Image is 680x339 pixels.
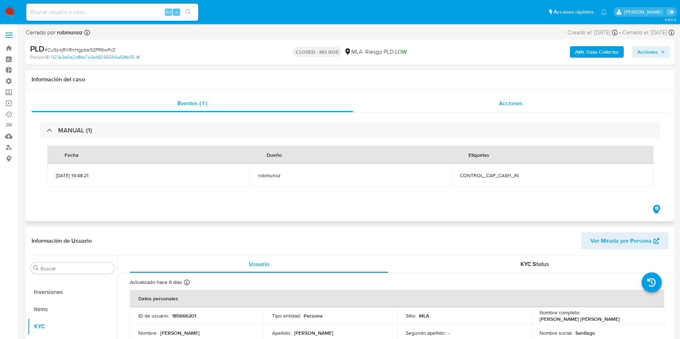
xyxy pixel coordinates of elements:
[30,43,44,54] b: PLD
[419,313,429,319] p: MLA
[581,232,669,250] button: Ver Mirada por Persona
[499,99,523,107] span: Acciones
[539,309,580,316] p: Nombre completo :
[590,232,652,250] span: Ver Mirada por Persona
[637,46,658,58] span: Acciones
[40,122,660,139] div: MANUAL (1)
[51,54,139,60] a: 023a3e0e2d8bb7a3e48295566a58fa05
[539,316,620,322] p: [PERSON_NAME] [PERSON_NAME]
[56,172,241,179] span: [DATE] 19:48:21
[175,9,177,15] span: s
[26,8,198,17] input: Buscar usuario o caso...
[294,330,333,336] p: [PERSON_NAME]
[166,9,171,15] span: Alt
[304,313,323,319] p: Persona
[667,8,675,16] a: Salir
[539,330,572,336] p: Nombre social :
[28,284,117,301] button: Inversiones
[460,172,645,179] span: CONTROL_CAP_CASH_IN
[56,146,87,163] div: Fecha
[41,265,111,272] input: Buscar
[258,146,290,163] div: Dueño
[395,48,407,56] span: LOW
[632,46,670,58] button: Acciones
[56,28,83,37] b: robmunoz
[601,9,607,15] a: Notificaciones
[272,330,291,336] p: Apellido :
[28,301,117,318] button: Items
[406,330,446,336] p: Segundo apellido :
[181,7,195,17] button: search-icon
[258,172,443,179] span: robmunoz
[28,318,117,335] button: KYC
[249,260,269,268] span: Usuario
[130,290,664,307] th: Datos personales
[406,313,416,319] p: Sitio :
[130,279,182,286] p: Actualizado hace 6 días
[575,46,619,58] b: AML Data Collector
[344,48,362,56] div: MLA
[520,260,549,268] span: KYC Status
[58,126,92,134] h3: MANUAL (1)
[26,29,83,37] span: Cerrado por
[177,99,207,107] span: Eventos ( 1 )
[32,76,669,83] h1: Información del caso
[33,265,39,271] button: Buscar
[460,146,498,163] div: Etiquetas
[570,46,624,58] button: AML Data Collector
[272,313,301,319] p: Tipo entidad :
[448,330,450,336] p: -
[619,29,621,37] span: -
[365,48,407,56] span: Riesgo PLD:
[567,29,618,37] div: Creado el: [DATE]
[293,47,341,57] p: CLOSED - NO ROS
[138,313,169,319] p: ID de usuario :
[44,46,115,53] span: # Cu5z4jRXRnHgpbe92PR6wfNZ
[553,8,594,16] span: Accesos rápidos
[575,330,595,336] p: Santiago
[624,9,665,15] p: joaquin.santistebe@mercadolibre.com
[30,54,50,60] b: Person ID
[160,330,200,336] p: [PERSON_NAME]
[138,330,157,336] p: Nombre :
[172,313,196,319] p: 185666201
[32,237,92,244] h1: Información de Usuario
[622,29,674,37] div: Cerrado el: [DATE]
